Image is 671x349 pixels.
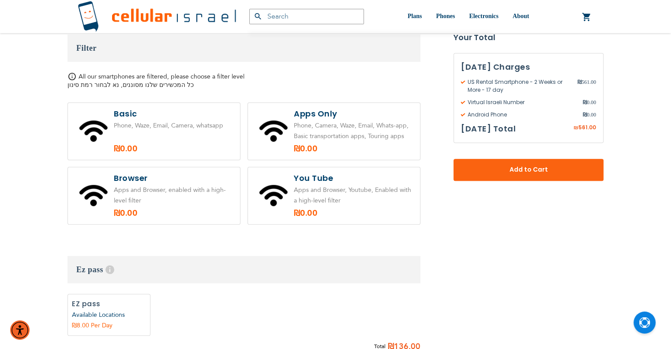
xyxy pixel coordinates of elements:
[454,31,604,44] strong: Your Total
[461,98,583,106] span: Virtual Israeli Number
[78,1,236,32] img: Cellular Israel Logo
[105,265,114,274] span: Help
[513,13,529,19] span: About
[249,9,364,24] input: Search
[436,13,455,19] span: Phones
[461,111,583,119] span: Android Phone
[577,78,581,86] span: ₪
[469,13,499,19] span: Electronics
[67,72,244,89] span: All our smartphones are filtered, please choose a filter level כל המכשירים שלנו מסוננים, נא לבחור...
[583,111,596,119] span: 0.00
[461,60,596,74] h3: [DATE] Charges
[454,159,604,181] button: Add to Cart
[483,165,574,175] span: Add to Cart
[461,78,577,94] span: US Rental Smartphone - 2 Weeks or More - 17 day
[67,256,420,283] h3: Ez pass
[76,44,97,53] span: Filter
[574,124,578,132] span: ₪
[408,13,422,19] span: Plans
[72,311,125,319] a: Available Locations
[583,98,596,106] span: 0.00
[583,111,587,119] span: ₪
[578,124,596,131] span: 561.00
[577,78,596,94] span: 561.00
[583,98,587,106] span: ₪
[10,320,30,340] div: Accessibility Menu
[461,122,516,135] h3: [DATE] Total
